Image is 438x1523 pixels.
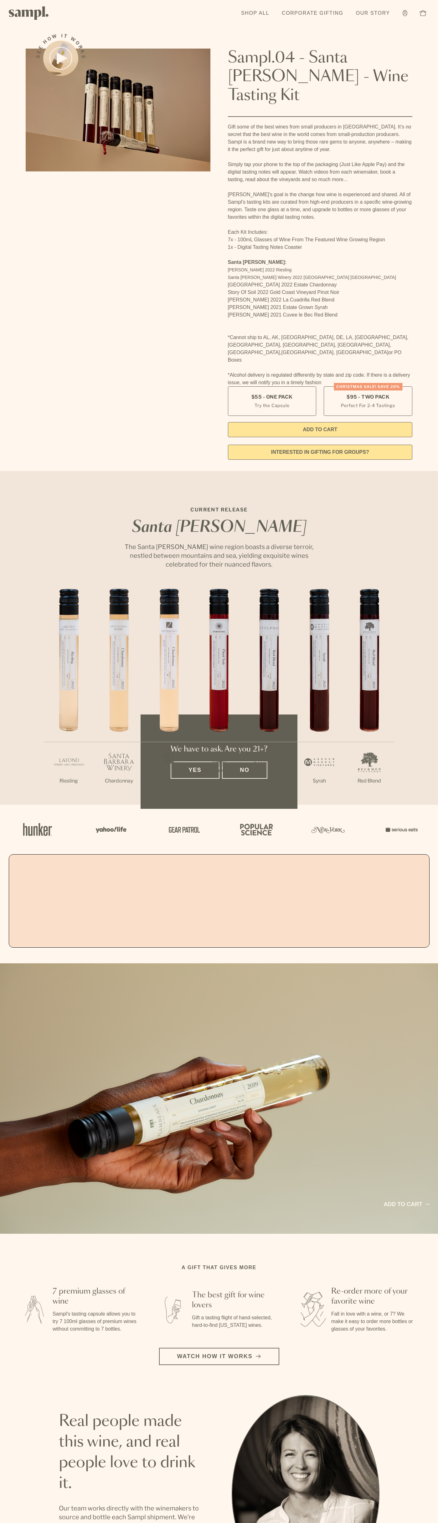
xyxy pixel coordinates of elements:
small: Try the Capsule [255,402,289,409]
li: 7 / 7 [344,589,394,805]
li: 4 / 7 [194,589,244,805]
li: 2 / 7 [94,589,144,805]
a: Shop All [238,6,272,20]
p: Red Blend [344,777,394,785]
a: interested in gifting for groups? [228,445,413,460]
p: Riesling [44,777,94,785]
p: Chardonnay [94,777,144,785]
p: Red Blend [244,777,294,785]
li: 5 / 7 [244,589,294,805]
p: Syrah [294,777,344,785]
a: Add to cart [384,1200,429,1209]
img: Sampl.04 - Santa Barbara - Wine Tasting Kit [26,49,210,171]
li: 6 / 7 [294,589,344,805]
button: Add to Cart [228,422,413,437]
span: $95 - Two Pack [347,394,389,400]
small: Perfect For 2-4 Tastings [341,402,395,409]
li: 1 / 7 [44,589,94,805]
p: Pinot Noir [194,777,244,785]
span: $55 - One Pack [251,394,293,400]
a: Corporate Gifting [279,6,347,20]
img: Sampl logo [9,6,49,20]
a: Our Story [353,6,393,20]
li: 3 / 7 [144,589,194,805]
button: See how it works [43,41,78,76]
div: Christmas SALE! Save 20% [334,383,402,390]
p: Chardonnay [144,777,194,785]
